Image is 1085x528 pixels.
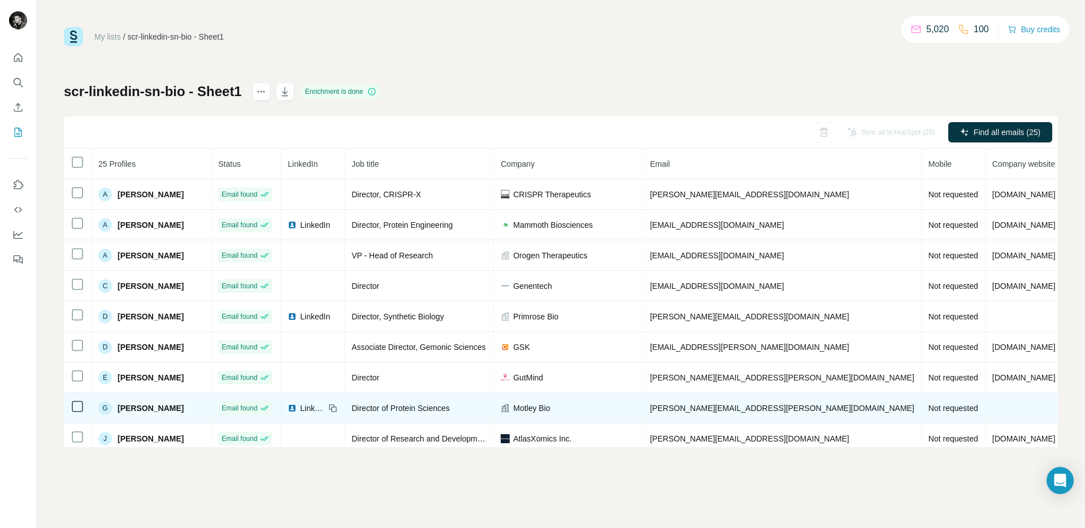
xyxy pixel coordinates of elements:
[928,251,978,260] span: Not requested
[928,312,978,321] span: Not requested
[64,27,83,46] img: Surfe Logo
[928,282,978,291] span: Not requested
[928,159,952,168] span: Mobile
[948,122,1052,142] button: Find all emails (25)
[650,404,914,413] span: [PERSON_NAME][EMAIL_ADDRESS][PERSON_NAME][DOMAIN_NAME]
[513,219,593,231] span: Mammoth Biosciences
[513,403,550,414] span: Motley Bio
[1047,467,1074,494] div: Open Intercom Messenger
[118,250,184,261] span: [PERSON_NAME]
[926,23,949,36] p: 5,020
[9,122,27,142] button: My lists
[64,83,242,101] h1: scr-linkedin-sn-bio - Sheet1
[302,85,380,98] div: Enrichment is done
[288,312,297,321] img: LinkedIn logo
[222,311,257,322] span: Email found
[928,190,978,199] span: Not requested
[98,432,112,445] div: J
[351,251,433,260] span: VP - Head of Research
[118,219,184,231] span: [PERSON_NAME]
[9,97,27,118] button: Enrich CSV
[501,434,510,443] img: company-logo
[650,312,849,321] span: [PERSON_NAME][EMAIL_ADDRESS][DOMAIN_NAME]
[98,401,112,415] div: G
[222,373,257,383] span: Email found
[288,404,297,413] img: LinkedIn logo
[650,434,849,443] span: [PERSON_NAME][EMAIL_ADDRESS][DOMAIN_NAME]
[974,23,989,36] p: 100
[501,220,510,230] img: company-logo
[928,373,978,382] span: Not requested
[118,189,184,200] span: [PERSON_NAME]
[992,251,1056,260] span: [DOMAIN_NAME]
[118,433,184,444] span: [PERSON_NAME]
[928,404,978,413] span: Not requested
[992,373,1056,382] span: [DOMAIN_NAME]
[1008,21,1060,37] button: Buy credits
[98,310,112,323] div: D
[513,433,571,444] span: AtlasXomics Inc.
[650,343,849,352] span: [EMAIL_ADDRESS][PERSON_NAME][DOMAIN_NAME]
[992,159,1055,168] span: Company website
[98,371,112,384] div: E
[650,159,670,168] span: Email
[9,200,27,220] button: Use Surfe API
[928,343,978,352] span: Not requested
[928,220,978,230] span: Not requested
[513,250,587,261] span: Orogen Therapeutics
[300,311,330,322] span: LinkedIn
[501,343,510,352] img: company-logo
[501,159,535,168] span: Company
[118,403,184,414] span: [PERSON_NAME]
[351,282,379,291] span: Director
[650,251,784,260] span: [EMAIL_ADDRESS][DOMAIN_NAME]
[222,189,257,200] span: Email found
[300,219,330,231] span: LinkedIn
[351,404,450,413] span: Director of Protein Sciences
[351,190,421,199] span: Director, CRISPR-X
[351,220,453,230] span: Director, Protein Engineering
[9,175,27,195] button: Use Surfe on LinkedIn
[98,340,112,354] div: D
[974,127,1040,138] span: Find all emails (25)
[650,282,784,291] span: [EMAIL_ADDRESS][DOMAIN_NAME]
[288,159,318,168] span: LinkedIn
[222,281,257,291] span: Email found
[650,190,849,199] span: [PERSON_NAME][EMAIL_ADDRESS][DOMAIN_NAME]
[650,220,784,230] span: [EMAIL_ADDRESS][DOMAIN_NAME]
[94,32,121,41] a: My lists
[513,280,552,292] span: Genentech
[9,47,27,68] button: Quick start
[222,342,257,352] span: Email found
[98,218,112,232] div: A
[9,11,27,29] img: Avatar
[513,372,543,383] span: GutMind
[98,249,112,262] div: A
[98,188,112,201] div: A
[9,224,27,245] button: Dashboard
[650,373,914,382] span: [PERSON_NAME][EMAIL_ADDRESS][PERSON_NAME][DOMAIN_NAME]
[222,220,257,230] span: Email found
[118,280,184,292] span: [PERSON_NAME]
[992,282,1056,291] span: [DOMAIN_NAME]
[928,434,978,443] span: Not requested
[9,72,27,93] button: Search
[992,190,1056,199] span: [DOMAIN_NAME]
[98,279,112,293] div: C
[222,403,257,413] span: Email found
[118,311,184,322] span: [PERSON_NAME]
[288,220,297,230] img: LinkedIn logo
[992,220,1056,230] span: [DOMAIN_NAME]
[218,159,241,168] span: Status
[351,373,379,382] span: Director
[513,341,530,353] span: GSK
[513,311,558,322] span: Primrose Bio
[252,83,270,101] button: actions
[351,343,485,352] span: Associate Director, Gemonic Sciences
[9,249,27,270] button: Feedback
[501,282,510,291] img: company-logo
[222,250,257,261] span: Email found
[501,190,510,199] img: company-logo
[118,372,184,383] span: [PERSON_NAME]
[123,31,125,42] li: /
